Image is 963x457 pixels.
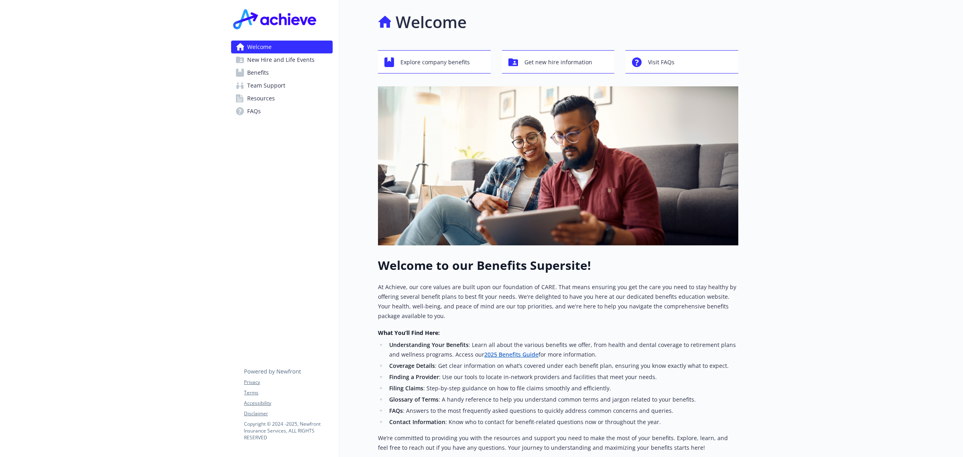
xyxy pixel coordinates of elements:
li: : Answers to the most frequently asked questions to quickly address common concerns and queries. [387,406,738,416]
a: Terms [244,389,332,396]
h1: Welcome to our Benefits Supersite! [378,258,738,273]
li: : Step-by-step guidance on how to file claims smoothly and efficiently. [387,384,738,393]
a: Disclaimer [244,410,332,417]
strong: What You’ll Find Here: [378,329,440,337]
a: Accessibility [244,400,332,407]
a: Resources [231,92,333,105]
span: New Hire and Life Events [247,53,315,66]
span: Visit FAQs [648,55,675,70]
span: Explore company benefits [400,55,470,70]
li: : Know who to contact for benefit-related questions now or throughout the year. [387,417,738,427]
span: Team Support [247,79,285,92]
li: : Get clear information on what’s covered under each benefit plan, ensuring you know exactly what... [387,361,738,371]
strong: Coverage Details [389,362,435,369]
a: Team Support [231,79,333,92]
a: 2025 Benefits Guide [484,351,538,358]
p: We’re committed to providing you with the resources and support you need to make the most of your... [378,433,738,453]
button: Visit FAQs [626,50,738,73]
span: Resources [247,92,275,105]
span: Benefits [247,66,269,79]
li: : Learn all about the various benefits we offer, from health and dental coverage to retirement pl... [387,340,738,359]
strong: Filing Claims [389,384,423,392]
p: At Achieve, our core values are built upon our foundation of CARE. That means ensuring you get th... [378,282,738,321]
span: Get new hire information [524,55,592,70]
strong: Finding a Provider [389,373,439,381]
li: : A handy reference to help you understand common terms and jargon related to your benefits. [387,395,738,404]
a: New Hire and Life Events [231,53,333,66]
img: overview page banner [378,86,738,245]
a: FAQs [231,105,333,118]
li: : Use our tools to locate in-network providers and facilities that meet your needs. [387,372,738,382]
strong: Contact Information [389,418,445,426]
h1: Welcome [396,10,467,34]
span: Welcome [247,41,272,53]
button: Explore company benefits [378,50,491,73]
strong: Glossary of Terms [389,396,439,403]
strong: Understanding Your Benefits [389,341,469,349]
a: Welcome [231,41,333,53]
strong: FAQs [389,407,403,414]
p: Copyright © 2024 - 2025 , Newfront Insurance Services, ALL RIGHTS RESERVED [244,420,332,441]
a: Benefits [231,66,333,79]
button: Get new hire information [502,50,615,73]
a: Privacy [244,379,332,386]
span: FAQs [247,105,261,118]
